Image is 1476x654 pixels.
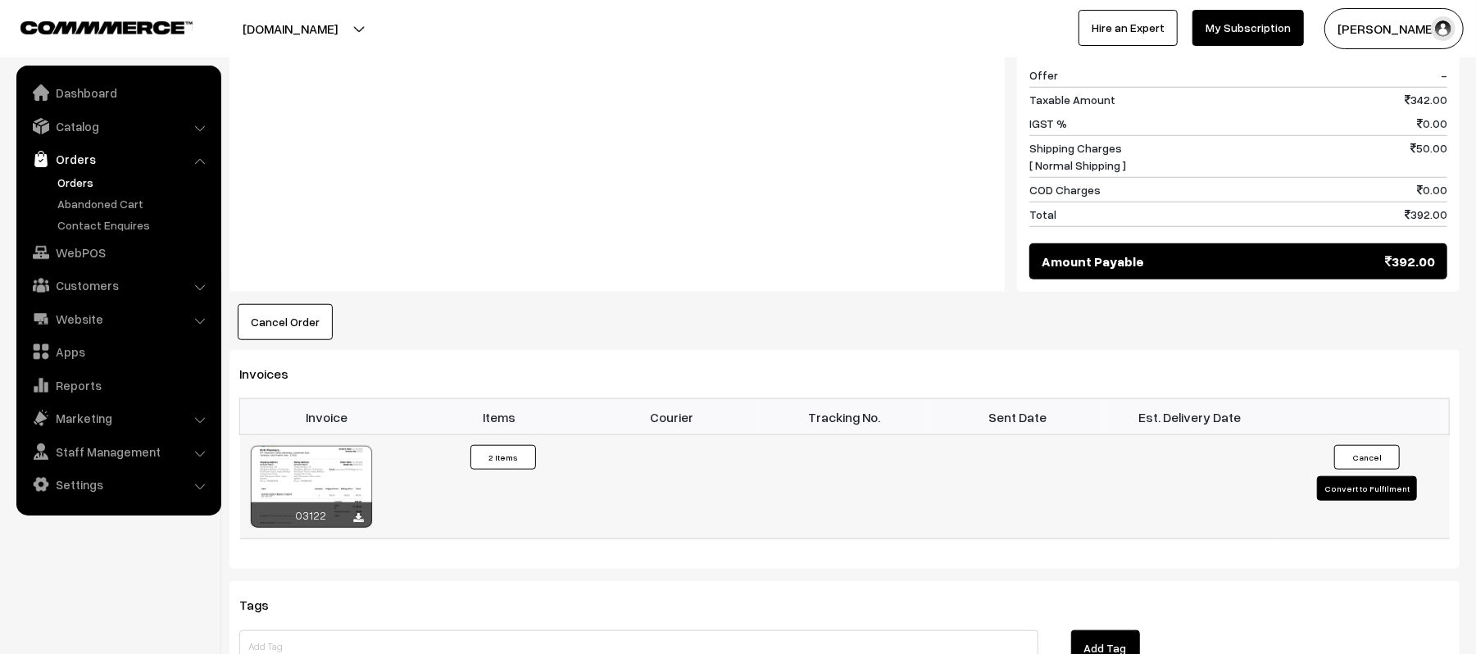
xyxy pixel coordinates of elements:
a: Customers [20,270,216,300]
a: Orders [20,144,216,174]
a: Catalog [20,111,216,141]
a: Apps [20,337,216,366]
span: 0.00 [1417,115,1447,132]
span: Total [1029,206,1056,223]
a: Settings [20,470,216,499]
button: Cancel [1334,445,1400,470]
a: Orders [53,174,216,191]
a: Contact Enquires [53,216,216,234]
th: Invoice [240,399,413,435]
img: user [1431,16,1456,41]
a: Reports [20,370,216,400]
th: Courier [585,399,758,435]
span: 342.00 [1405,91,1447,108]
a: Staff Management [20,437,216,466]
button: [PERSON_NAME] [1324,8,1464,49]
span: IGST % [1029,115,1067,132]
span: 392.00 [1405,206,1447,223]
a: My Subscription [1192,10,1304,46]
span: [ DISCOUNT ] [1029,46,1089,58]
button: Cancel Order [238,304,333,340]
span: Amount Payable [1042,252,1144,271]
a: Marketing [20,403,216,433]
a: Website [20,304,216,334]
span: 0.00 [1417,181,1447,198]
div: 03122 [251,502,372,528]
span: Shipping Charges [ Normal Shipping ] [1029,139,1126,174]
a: Dashboard [20,78,216,107]
a: Abandoned Cart [53,195,216,212]
a: WebPOS [20,238,216,267]
span: Offer [1029,66,1058,84]
span: 50.00 [1410,139,1447,174]
th: Est. Delivery Date [1104,399,1277,435]
a: COMMMERCE [20,16,164,36]
img: COMMMERCE [20,21,193,34]
button: Convert to Fulfilment [1317,476,1417,501]
span: Taxable Amount [1029,91,1115,108]
span: Tags [239,597,288,613]
span: - [1441,66,1447,84]
span: COD Charges [1029,181,1101,198]
span: Invoices [239,366,308,382]
a: Hire an Expert [1079,10,1178,46]
button: [DOMAIN_NAME] [185,8,395,49]
th: Items [412,399,585,435]
th: Sent Date [931,399,1104,435]
span: 392.00 [1385,252,1435,271]
th: Tracking No. [758,399,931,435]
button: 2 Items [470,445,536,470]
